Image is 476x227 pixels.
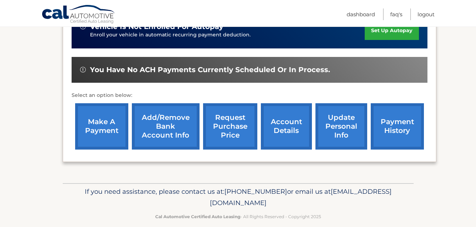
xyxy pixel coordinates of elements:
a: payment history [371,103,424,150]
span: You have no ACH payments currently scheduled or in process. [90,65,330,74]
p: Select an option below: [72,91,427,100]
img: alert-white.svg [80,67,86,72]
a: set up autopay [365,21,419,40]
p: Enroll your vehicle in automatic recurring payment deduction. [90,31,365,39]
a: FAQ's [390,8,402,20]
a: account details [261,103,312,150]
p: - All Rights Reserved - Copyright 2025 [67,213,409,220]
strong: Cal Automotive Certified Auto Leasing [155,214,240,219]
a: Cal Automotive [41,5,116,25]
a: Dashboard [347,8,375,20]
a: make a payment [75,103,128,150]
a: request purchase price [203,103,257,150]
p: If you need assistance, please contact us at: or email us at [67,186,409,209]
a: Logout [418,8,435,20]
span: [PHONE_NUMBER] [224,187,287,196]
a: Add/Remove bank account info [132,103,200,150]
a: update personal info [315,103,367,150]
